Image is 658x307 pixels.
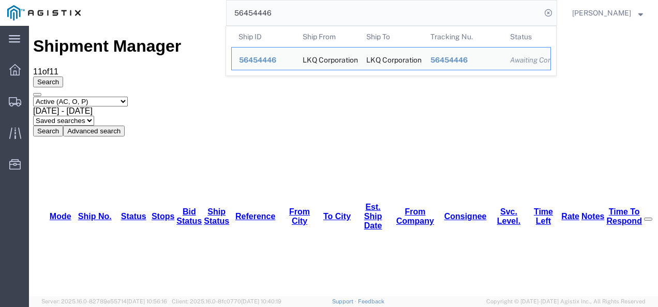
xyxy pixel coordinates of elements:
[572,7,644,19] button: [PERSON_NAME]
[172,298,281,304] span: Client: 2025.16.0-8fc0770
[358,298,384,304] a: Feedback
[29,26,658,296] iframe: FS Legacy Container
[362,176,410,205] th: From Company
[462,176,497,205] th: Svc. Level.
[239,55,288,66] div: 56454446
[577,176,613,205] th: Time To Respond
[206,186,246,195] a: Reference
[123,186,145,195] a: Stops
[49,186,83,195] a: Ship No.
[20,176,43,205] th: Mode
[468,181,491,199] a: Svc. Level.
[241,298,281,304] span: [DATE] 10:40:19
[615,192,623,195] button: Manage table columns
[332,298,358,304] a: Support
[295,26,360,47] th: Ship From
[532,176,551,205] th: Rate
[335,177,353,204] a: Est. Ship Date
[498,176,531,205] th: Time Left
[147,181,173,199] a: Bid Status
[423,26,503,47] th: Tracking Nu.
[503,26,551,47] th: Status
[174,176,201,205] th: Ship Status
[572,7,631,19] span: Nathan Seeley
[294,186,322,195] a: To City
[231,26,556,75] table: Search Results
[532,186,550,195] a: Rate
[367,181,405,199] a: From Company
[41,298,167,304] span: Server: 2025.16.0-82789e55714
[88,176,121,205] th: Status
[366,48,416,70] div: LKQ Corporation
[202,176,251,205] th: Reference
[327,176,361,205] th: Est. Ship Date
[92,186,117,195] a: Status
[359,26,423,47] th: Ship To
[44,176,87,205] th: Ship No.
[430,55,496,66] div: 56454446
[552,186,575,195] a: Notes
[127,298,167,304] span: [DATE] 10:56:16
[415,186,458,195] a: Consignee
[510,55,543,66] div: Awaiting Confirmation
[231,26,295,47] th: Ship ID
[227,1,541,25] input: Search for shipment number, reference number
[147,176,173,205] th: Bid Status
[505,181,524,199] a: Time Left
[21,186,42,195] a: Mode
[7,5,81,21] img: logo
[122,176,146,205] th: Stops
[552,176,576,205] th: Notes
[290,176,326,205] th: To City
[577,181,612,199] a: Time To Respond
[260,181,281,199] a: From City
[411,176,461,205] th: Consignee
[430,56,468,64] span: 56454446
[34,100,96,111] button: Advanced search
[252,176,289,205] th: From City
[239,56,276,64] span: 56454446
[175,181,200,199] a: Ship Status
[303,48,352,70] div: LKQ Corporation
[486,297,646,306] span: Copyright © [DATE]-[DATE] Agistix Inc., All Rights Reserved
